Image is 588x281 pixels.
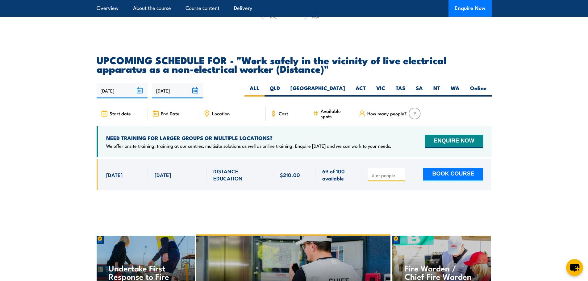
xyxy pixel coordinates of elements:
label: TAS [390,85,411,97]
label: QLD [265,85,285,97]
label: [GEOGRAPHIC_DATA] [285,85,350,97]
label: VIC [371,85,390,97]
button: chat-button [566,259,583,276]
span: Available spots [321,108,350,119]
h2: UPCOMING SCHEDULE FOR - "Work safely in the vicinity of live electrical apparatus as a non-electr... [97,56,492,73]
span: [DATE] [155,171,171,178]
span: End Date [161,111,179,116]
label: WA [445,85,465,97]
span: $210.00 [280,171,300,178]
span: [DATE] [106,171,123,178]
button: ENQUIRE NOW [425,135,483,148]
label: ALL [244,85,265,97]
span: Start date [110,111,131,116]
button: BOOK COURSE [423,168,483,181]
p: We offer onsite training, training at our centres, multisite solutions as well as online training... [106,143,391,149]
label: NT [428,85,445,97]
span: Location [212,111,230,116]
input: To date [152,83,203,98]
span: Cost [279,111,288,116]
input: From date [97,83,148,98]
label: ACT [350,85,371,97]
span: 69 of 100 available [322,167,355,182]
input: # of people [372,172,402,178]
span: DISTANCE EDUCATION [213,167,266,182]
label: Online [465,85,492,97]
span: How many people? [367,111,407,116]
h4: NEED TRAINING FOR LARGER GROUPS OR MULTIPLE LOCATIONS? [106,134,391,141]
label: SA [411,85,428,97]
